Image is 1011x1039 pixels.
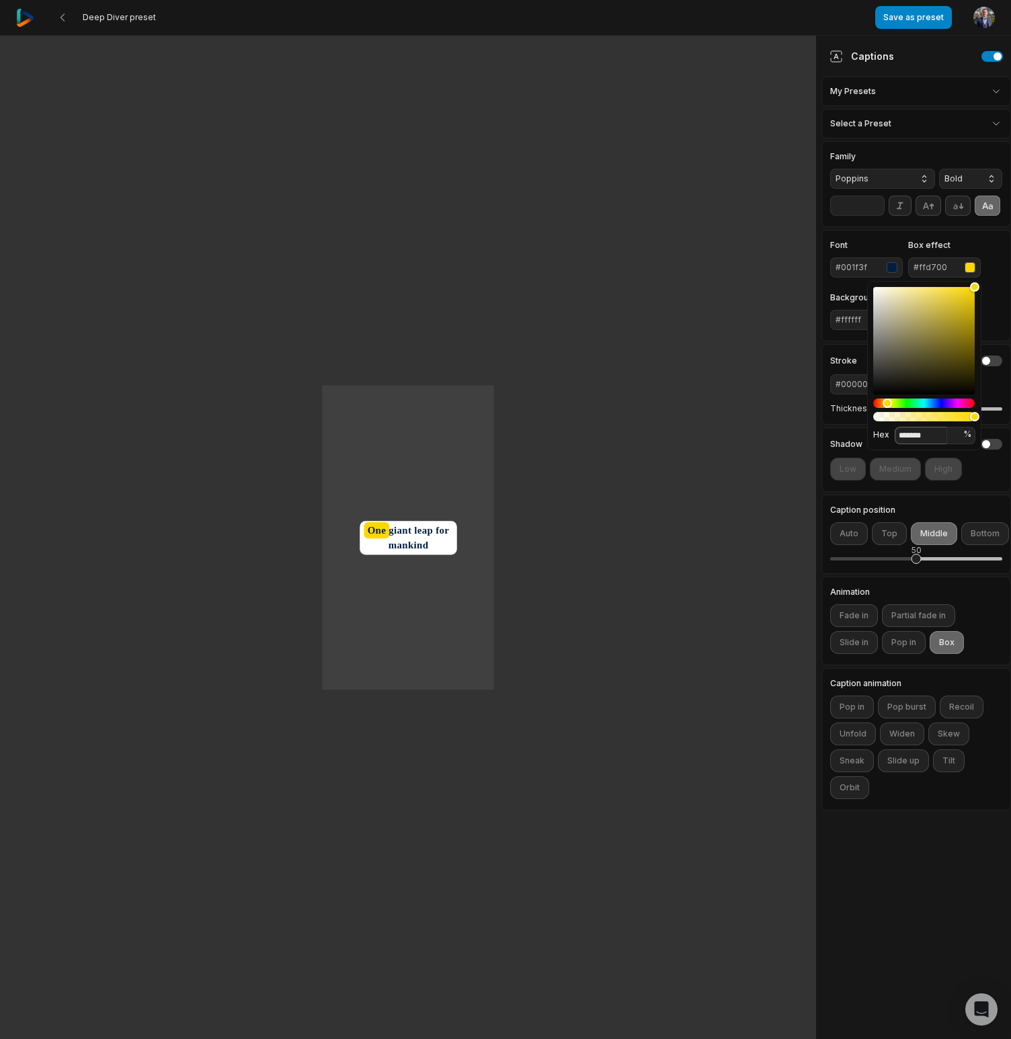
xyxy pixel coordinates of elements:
[83,12,156,23] span: Deep Diver preset
[830,749,874,772] button: Sneak
[830,458,866,481] button: Low
[914,261,959,274] div: #ffd700
[830,169,935,189] button: Poppins
[930,631,964,654] button: Box
[830,403,872,414] label: Thickness
[830,257,903,278] button: #001f3f
[830,49,894,63] div: Captions
[836,314,881,326] div: #ffffff
[928,722,969,745] button: Skew
[830,374,905,394] button: #00000000
[878,696,936,718] button: Pop burst
[944,173,975,185] span: Bold
[964,429,971,440] span: %
[830,604,878,627] button: Fade in
[873,429,889,440] span: Hex
[830,696,874,718] button: Pop in
[836,261,881,274] div: #001f3f
[940,696,983,718] button: Recoil
[912,544,922,556] div: 50
[939,169,1002,189] button: Bold
[821,109,1011,138] div: Select a Preset
[882,631,926,654] button: Pop in
[821,77,1011,106] div: My Presets
[16,9,34,27] img: reap
[830,631,878,654] button: Slide in
[882,604,955,627] button: Partial fade in
[911,522,957,545] button: Middle
[836,378,884,390] div: #00000000
[830,310,903,330] button: #ffffff
[830,506,1002,514] label: Caption position
[830,776,869,799] button: Orbit
[836,173,908,185] span: Poppins
[961,522,1009,545] button: Bottom
[908,257,981,278] button: #ffd700
[870,458,921,481] button: Medium
[965,993,998,1026] div: Open Intercom Messenger
[873,287,975,394] div: Color
[908,241,981,249] label: Box effect
[830,294,903,302] label: Background
[873,412,975,421] div: Alpha
[872,522,907,545] button: Top
[873,399,975,408] div: Hue
[878,749,929,772] button: Slide up
[830,440,862,448] h4: Shadow
[933,749,965,772] button: Tilt
[880,722,924,745] button: Widen
[830,153,935,161] label: Family
[875,6,952,29] button: Save as preset
[830,522,868,545] button: Auto
[830,588,1002,596] label: Animation
[830,357,857,365] h4: Stroke
[830,679,1002,688] label: Caption animation
[830,241,903,249] label: Font
[830,722,876,745] button: Unfold
[925,458,962,481] button: High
